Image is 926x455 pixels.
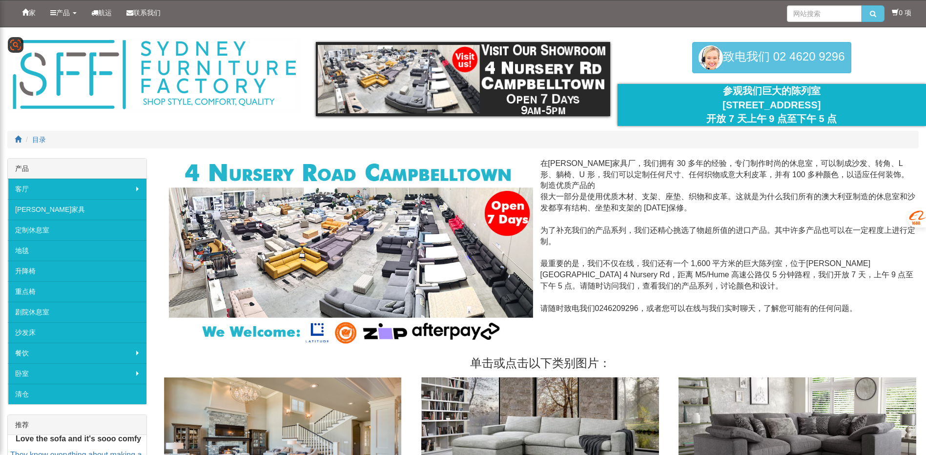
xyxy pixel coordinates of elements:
div: 参观我们巨大的陈列室 [STREET_ADDRESS] 开放 7 天上午 9 点至下午 5 点 [625,84,919,126]
a: 重点椅 [8,281,146,302]
img: showroom.gif [316,42,610,116]
a: 清仓 [8,384,146,404]
a: 定制休息室 [8,220,146,240]
div: 推荐 [8,415,146,435]
img: 转角模块化休息室 [169,158,533,348]
a: 联系我们 [119,0,168,25]
a: 产品 [43,0,84,25]
a: 客厅 [8,179,146,199]
a: [PERSON_NAME]家具 [8,199,146,220]
a: 家 [15,0,43,25]
font: 0 项 [899,9,911,17]
div: 产品 [8,159,146,179]
a: 目录 [32,136,46,144]
a: 升降椅 [8,261,146,281]
font: 在[PERSON_NAME]家具厂，我们拥有 30 多年的经验，专门制作时尚的休息室，可以制成沙发、转角、L 形、躺椅、U 形，我们可以定制任何尺寸、任何织物或意大利皮革，并有 100 多种颜色... [540,159,915,312]
a: 地毯 [8,240,146,261]
a: 航运 [84,0,119,25]
h3: 单击或点击以下类别图片： [162,357,919,370]
input: 网站搜索 [787,5,862,22]
span: 家 [29,9,36,17]
img: svg+xml,%3Csvg%20xmlns%3D%22http%3A%2F%2Fwww.w3.org%2F2000%2Fsvg%22%20width%3D%2224%22%20height%3... [10,39,21,51]
a: 卧室 [8,363,146,384]
b: Love the sofa and it's sooo comfy [16,435,141,443]
img: Sydney Furniture Factory [8,37,301,113]
a: 餐饮 [8,343,146,363]
span: 航运 [98,9,112,17]
a: 剧院休息室 [8,302,146,322]
span: 产品 [56,9,70,17]
span: 联系我们 [133,9,161,17]
a: 沙发床 [8,322,146,343]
